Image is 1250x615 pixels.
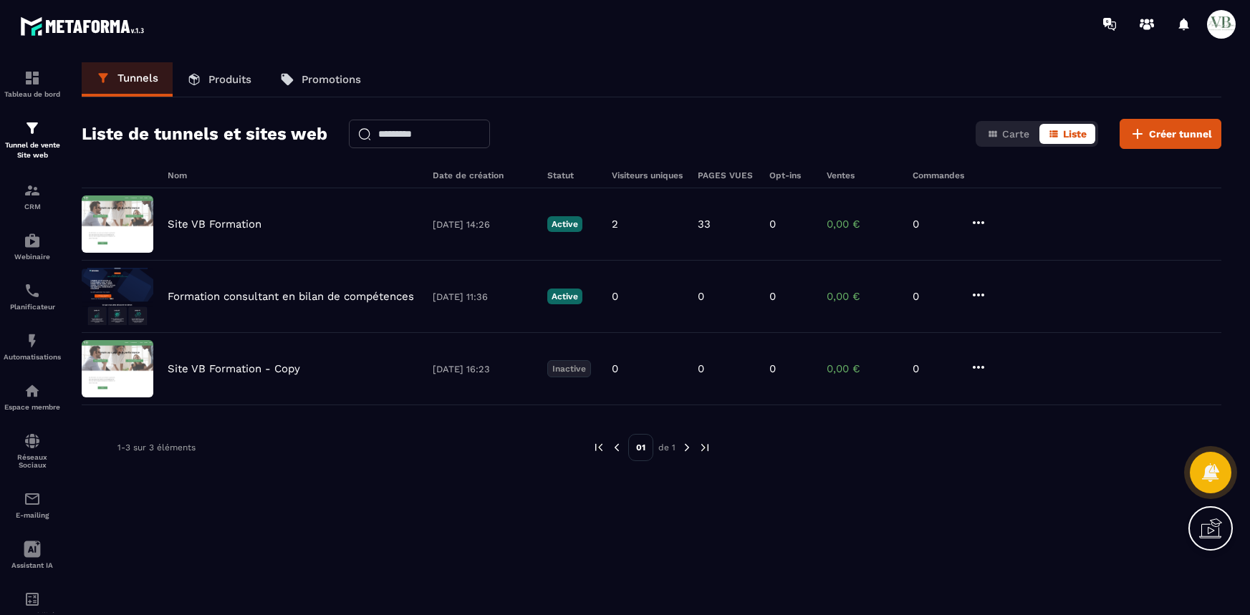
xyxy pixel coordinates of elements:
a: formationformationTableau de bord [4,59,61,109]
p: 0 [769,218,776,231]
a: automationsautomationsWebinaire [4,221,61,271]
img: formation [24,69,41,87]
p: Site VB Formation [168,218,261,231]
p: 0 [913,290,956,303]
h6: Nom [168,170,418,180]
p: de 1 [658,442,676,453]
img: logo [20,13,149,39]
img: image [82,268,153,325]
a: formationformationCRM [4,171,61,221]
p: Tableau de bord [4,90,61,98]
img: next [681,441,693,454]
img: automations [24,332,41,349]
img: next [698,441,711,454]
a: automationsautomationsAutomatisations [4,321,61,372]
p: E-mailing [4,511,61,519]
img: automations [24,232,41,249]
p: 0 [769,290,776,303]
p: Assistant IA [4,561,61,569]
h6: Statut [547,170,597,180]
span: Carte [1002,128,1029,140]
button: Liste [1039,124,1095,144]
p: Planificateur [4,303,61,311]
p: 0 [698,290,704,303]
p: Promotions [302,73,361,86]
img: formation [24,182,41,199]
p: Active [547,216,582,232]
h6: Date de création [433,170,533,180]
img: social-network [24,432,41,450]
img: formation [24,120,41,137]
p: 01 [628,434,653,461]
a: emailemailE-mailing [4,480,61,530]
p: Formation consultant en bilan de compétences [168,290,414,303]
img: automations [24,382,41,399]
img: prev [592,441,605,454]
button: Carte [979,124,1038,144]
a: Produits [173,62,266,97]
p: Active [547,289,582,304]
h2: Liste de tunnels et sites web [82,120,327,148]
p: [DATE] 14:26 [433,219,533,230]
p: [DATE] 11:36 [433,291,533,302]
button: Créer tunnel [1120,119,1221,149]
span: Liste [1063,128,1087,140]
p: CRM [4,203,61,210]
h6: PAGES VUES [698,170,755,180]
span: Créer tunnel [1149,127,1212,141]
img: image [82,195,153,253]
p: Produits [208,73,251,86]
a: Assistant IA [4,530,61,580]
p: Site VB Formation - Copy [168,362,300,375]
img: email [24,490,41,508]
img: scheduler [24,282,41,299]
p: Espace membre [4,403,61,411]
p: 2 [612,218,618,231]
p: 0 [612,290,618,303]
a: schedulerschedulerPlanificateur [4,271,61,321]
p: 0,00 € [827,218,898,231]
p: [DATE] 16:23 [433,364,533,374]
p: 0,00 € [827,290,898,303]
p: 0 [913,362,956,375]
a: automationsautomationsEspace membre [4,372,61,422]
p: 0 [612,362,618,375]
p: Automatisations [4,353,61,361]
p: 0 [769,362,776,375]
img: prev [610,441,623,454]
h6: Visiteurs uniques [612,170,683,180]
p: Réseaux Sociaux [4,453,61,469]
a: Promotions [266,62,375,97]
p: 1-3 sur 3 éléments [117,442,196,452]
a: social-networksocial-networkRéseaux Sociaux [4,422,61,480]
p: 0 [913,218,956,231]
p: Webinaire [4,253,61,261]
p: Tunnel de vente Site web [4,140,61,160]
h6: Commandes [913,170,964,180]
img: accountant [24,591,41,608]
p: 0 [698,362,704,375]
h6: Opt-ins [769,170,812,180]
p: 0,00 € [827,362,898,375]
p: 33 [698,218,711,231]
p: Tunnels [117,72,158,84]
img: image [82,340,153,397]
a: Tunnels [82,62,173,97]
a: formationformationTunnel de vente Site web [4,109,61,171]
p: Inactive [547,360,591,377]
h6: Ventes [827,170,898,180]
